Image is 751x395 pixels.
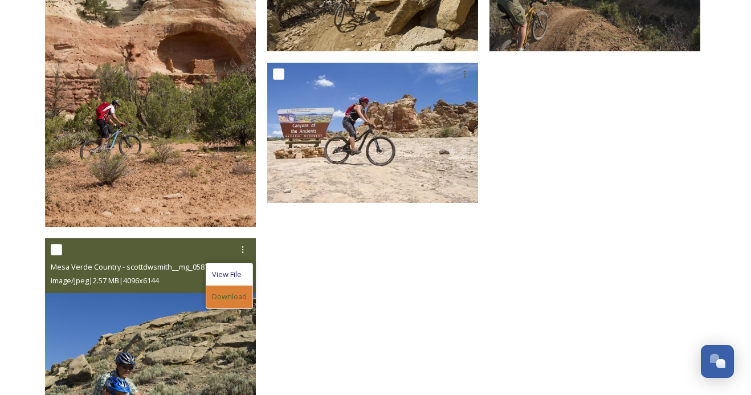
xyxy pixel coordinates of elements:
span: View File [212,269,242,280]
button: Open Chat [701,345,734,378]
img: Mesa Verde Country - scottdwsmith_hires_mg_1782_resized.jpg [267,63,478,203]
span: Download [212,291,247,302]
span: image/jpeg | 2.57 MB | 4096 x 6144 [51,275,159,286]
span: Mesa Verde Country - scottdwsmith__mg_0587.jpg [51,262,221,272]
